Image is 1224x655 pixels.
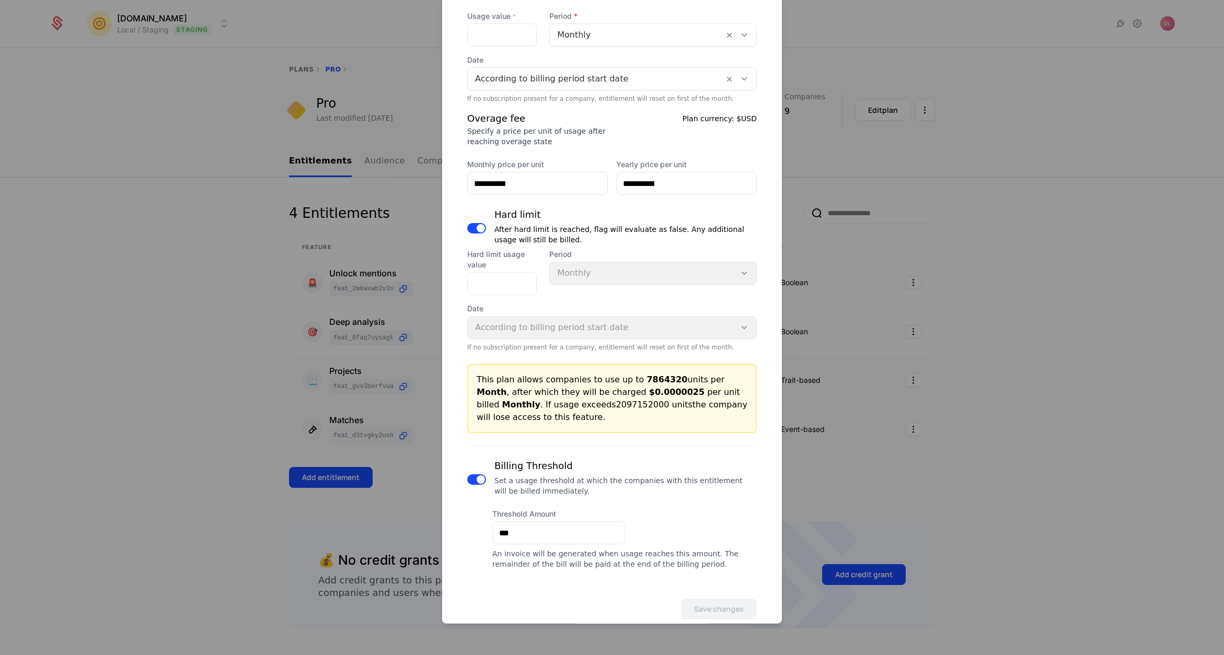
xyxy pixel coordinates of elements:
span: Period [549,249,757,260]
span: 7864320 [646,375,687,384]
div: Overage fee [467,111,606,126]
div: If no subscription present for a company, entitlement will reset on first of the month. [467,343,757,352]
span: $USD [736,114,757,123]
label: Usage value [467,11,537,21]
div: Plan currency: [683,111,757,147]
label: Threshold Amount [492,509,625,519]
div: Hard limit [494,207,757,222]
span: Date [467,55,757,65]
div: Billing Threshold [494,459,757,473]
button: Save changes [681,599,757,619]
div: If no subscription present for a company, entitlement will reset on first of the month. [467,95,757,103]
label: Monthly price per unit [467,159,608,170]
div: This plan allows companies to use up to units per , after which they will be charged per unit bil... [477,373,747,424]
div: An invoice will be generated when usage reaches this amount. The remainder of the bill will be pa... [492,548,757,569]
span: Monthly [502,400,540,410]
span: Month [477,387,506,397]
div: Set a usage threshold at which the companies with this entitlement will be billed immediately. [494,475,757,496]
div: After hard limit is reached, flag will evaluate as false. Any additional usage will still be billed. [494,224,757,245]
span: $0.0000025 [649,387,705,397]
span: Date [467,303,757,314]
label: Yearly price per unit [616,159,757,170]
span: Period [549,11,757,21]
label: Hard limit usage value [467,249,537,270]
div: Specify a price per unit of usage after reaching overage state [467,126,606,147]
